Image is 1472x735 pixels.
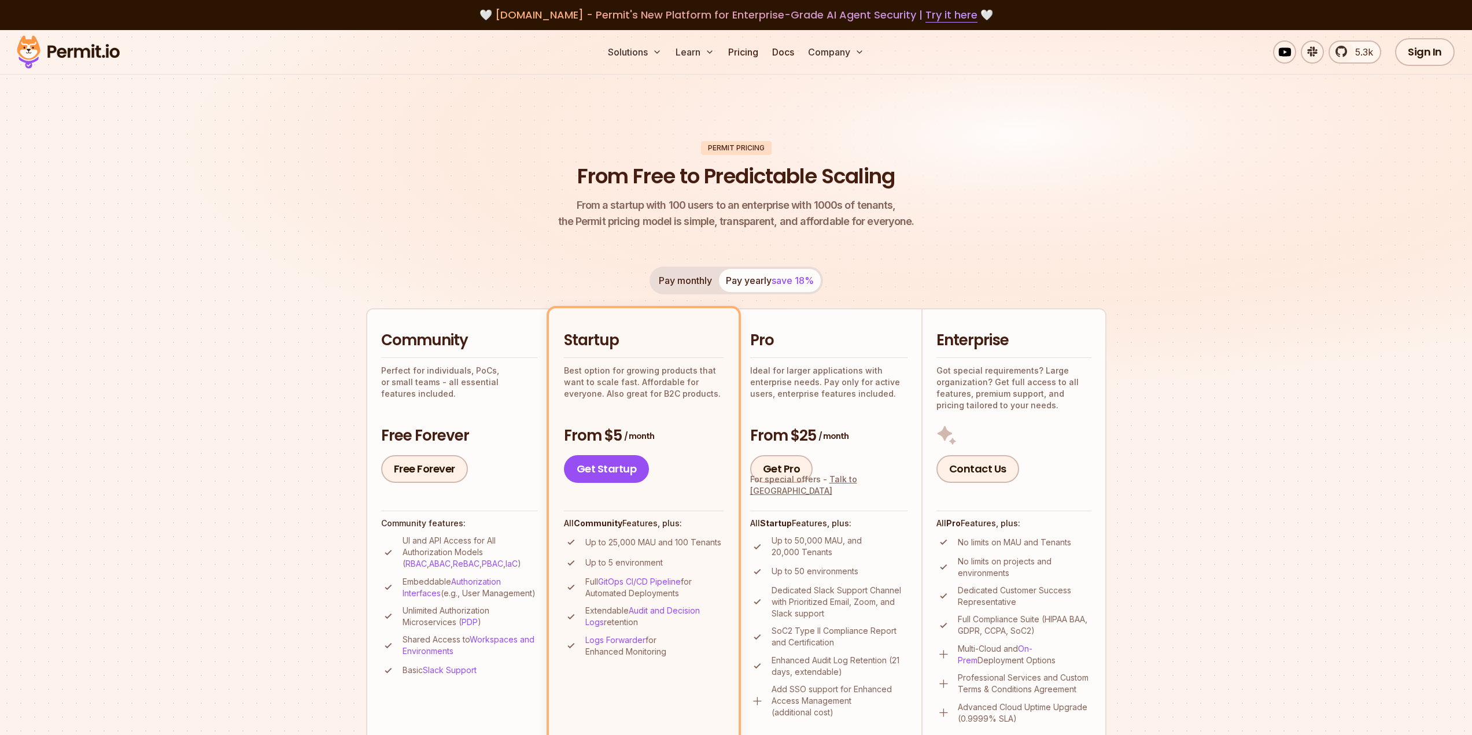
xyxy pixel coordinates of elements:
a: ReBAC [453,559,479,568]
a: Pricing [724,40,763,64]
a: Sign In [1395,38,1455,66]
p: Perfect for individuals, PoCs, or small teams - all essential features included. [381,365,537,400]
a: GitOps CI/CD Pipeline [598,577,681,586]
h3: Free Forever [381,426,537,446]
a: Try it here [925,8,977,23]
p: for Enhanced Monitoring [585,634,724,658]
a: On-Prem [958,644,1032,665]
h2: Pro [750,330,907,351]
p: Full Compliance Suite (HIPAA BAA, GDPR, CCPA, SoC2) [958,614,1091,637]
h3: From $25 [750,426,907,446]
strong: Startup [760,518,792,528]
p: Full for Automated Deployments [585,576,724,599]
a: PBAC [482,559,503,568]
p: UI and API Access for All Authorization Models ( , , , , ) [403,535,537,570]
h4: Community features: [381,518,537,529]
a: RBAC [405,559,427,568]
strong: Pro [946,518,961,528]
div: 🤍 🤍 [28,7,1444,23]
p: Unlimited Authorization Microservices ( ) [403,605,537,628]
a: IaC [506,559,518,568]
a: Logs Forwarder [585,635,645,645]
div: Permit Pricing [701,141,772,155]
p: Embeddable (e.g., User Management) [403,576,537,599]
p: Dedicated Slack Support Channel with Prioritized Email, Zoom, and Slack support [772,585,907,619]
a: ABAC [429,559,451,568]
h1: From Free to Predictable Scaling [577,162,895,191]
p: Best option for growing products that want to scale fast. Affordable for everyone. Also great for... [564,365,724,400]
h2: Startup [564,330,724,351]
p: Advanced Cloud Uptime Upgrade (0.9999% SLA) [958,701,1091,725]
p: the Permit pricing model is simple, transparent, and affordable for everyone. [558,197,914,230]
p: Up to 50,000 MAU, and 20,000 Tenants [772,535,907,558]
strong: Community [574,518,622,528]
a: Get Startup [564,455,650,483]
h2: Community [381,330,537,351]
a: PDP [462,617,478,627]
a: Get Pro [750,455,813,483]
p: Add SSO support for Enhanced Access Management (additional cost) [772,684,907,718]
a: Docs [768,40,799,64]
button: Solutions [603,40,666,64]
span: [DOMAIN_NAME] - Permit's New Platform for Enterprise-Grade AI Agent Security | [495,8,977,22]
p: Multi-Cloud and Deployment Options [958,643,1091,666]
p: Up to 50 environments [772,566,858,577]
h4: All Features, plus: [750,518,907,529]
p: Dedicated Customer Success Representative [958,585,1091,608]
span: / month [624,430,654,442]
p: Up to 25,000 MAU and 100 Tenants [585,537,721,548]
h4: All Features, plus: [564,518,724,529]
span: From a startup with 100 users to an enterprise with 1000s of tenants, [558,197,914,213]
img: Permit logo [12,32,125,72]
p: SoC2 Type II Compliance Report and Certification [772,625,907,648]
p: Ideal for larger applications with enterprise needs. Pay only for active users, enterprise featur... [750,365,907,400]
a: 5.3k [1329,40,1381,64]
a: Audit and Decision Logs [585,605,700,627]
button: Pay monthly [652,269,719,292]
h2: Enterprise [936,330,1091,351]
p: Enhanced Audit Log Retention (21 days, extendable) [772,655,907,678]
p: Shared Access to [403,634,537,657]
p: No limits on projects and environments [958,556,1091,579]
h4: All Features, plus: [936,518,1091,529]
p: Professional Services and Custom Terms & Conditions Agreement [958,672,1091,695]
p: Got special requirements? Large organization? Get full access to all features, premium support, a... [936,365,1091,411]
a: Free Forever [381,455,468,483]
button: Company [803,40,869,64]
p: Extendable retention [585,605,724,628]
a: Slack Support [423,665,477,675]
a: Authorization Interfaces [403,577,501,598]
a: Contact Us [936,455,1019,483]
p: No limits on MAU and Tenants [958,537,1071,548]
span: 5.3k [1348,45,1373,59]
h3: From $5 [564,426,724,446]
span: / month [818,430,848,442]
div: For special offers - [750,474,907,497]
p: Basic [403,664,477,676]
button: Learn [671,40,719,64]
p: Up to 5 environment [585,557,663,568]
